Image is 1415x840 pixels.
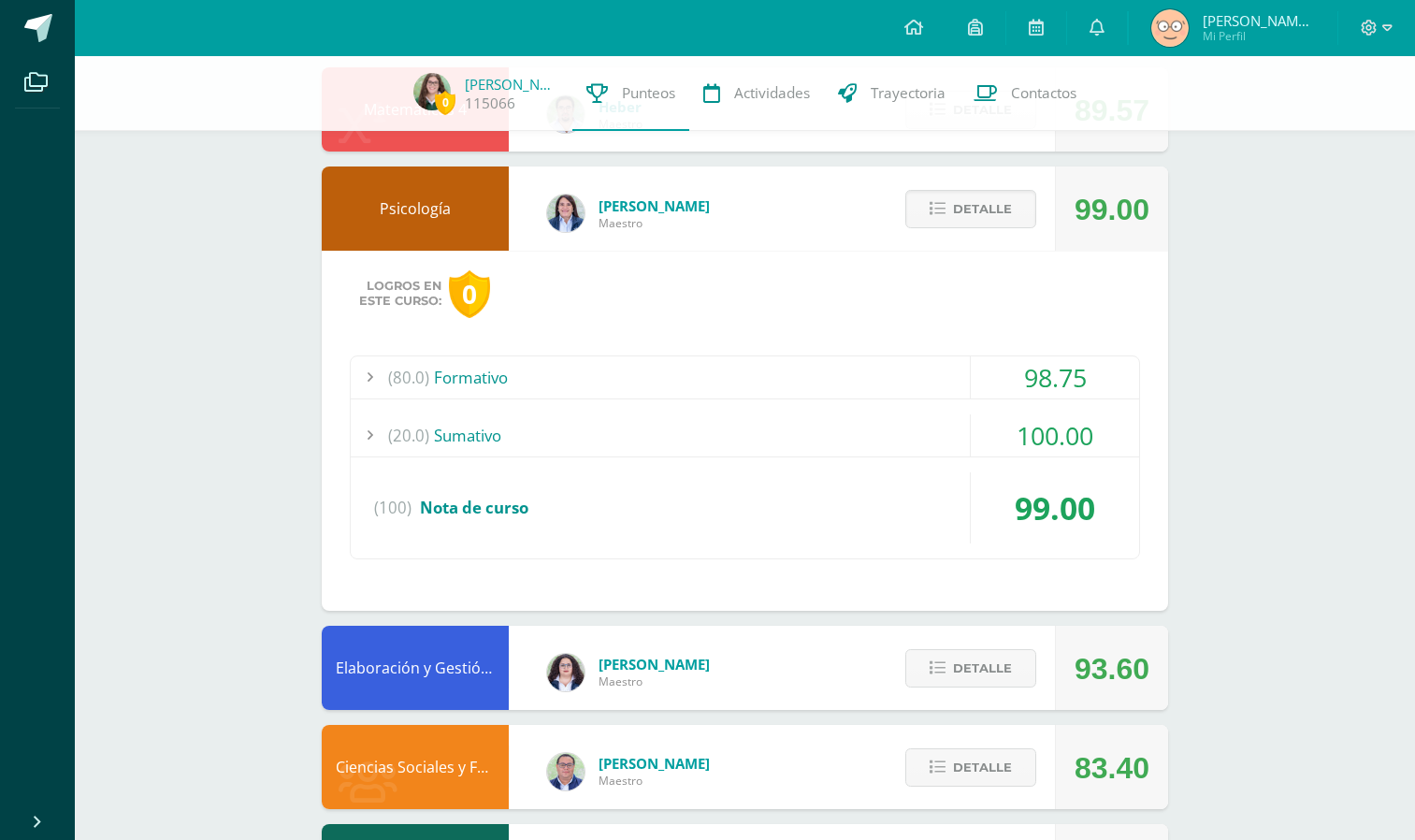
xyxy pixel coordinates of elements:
[388,356,429,398] span: (80.0)
[465,94,515,113] a: 115066
[971,472,1139,543] div: 99.00
[905,748,1036,787] button: Detalle
[374,472,412,543] span: (100)
[599,673,710,689] span: Maestro
[435,91,455,114] span: 0
[322,167,509,251] div: Psicología
[960,56,1090,131] a: Contactos
[322,725,509,809] div: Ciencias Sociales y Formación Ciudadana 4
[1151,9,1189,47] img: 6366ed5ed987100471695a0532754633.png
[599,655,710,673] span: [PERSON_NAME]
[1011,83,1076,103] span: Contactos
[971,414,1139,456] div: 100.00
[322,626,509,710] div: Elaboración y Gestión de Proyectos
[449,270,490,318] div: 0
[1075,167,1149,252] div: 99.00
[547,654,585,691] img: ba02aa29de7e60e5f6614f4096ff8928.png
[351,356,1139,398] div: Formativo
[351,414,1139,456] div: Sumativo
[1203,28,1315,44] span: Mi Perfil
[388,414,429,456] span: (20.0)
[599,773,710,789] span: Maestro
[905,649,1036,688] button: Detalle
[599,754,710,773] span: [PERSON_NAME]
[871,83,946,103] span: Trayectoria
[824,56,960,131] a: Trayectoria
[1203,11,1315,30] span: [PERSON_NAME] de los Angeles
[359,279,441,309] span: Logros en este curso:
[547,753,585,790] img: c1c1b07ef08c5b34f56a5eb7b3c08b85.png
[953,651,1012,686] span: Detalle
[953,750,1012,785] span: Detalle
[465,75,558,94] a: [PERSON_NAME]
[599,196,710,215] span: [PERSON_NAME]
[953,192,1012,226] span: Detalle
[547,195,585,232] img: 101204560ce1c1800cde82bcd5e5712f.png
[622,83,675,103] span: Punteos
[905,190,1036,228] button: Detalle
[572,56,689,131] a: Punteos
[599,215,710,231] span: Maestro
[1075,726,1149,810] div: 83.40
[420,497,528,518] span: Nota de curso
[1075,627,1149,711] div: 93.60
[971,356,1139,398] div: 98.75
[689,56,824,131] a: Actividades
[413,73,451,110] img: 7a8bb309cd2690a783a0c444a844ac85.png
[734,83,810,103] span: Actividades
